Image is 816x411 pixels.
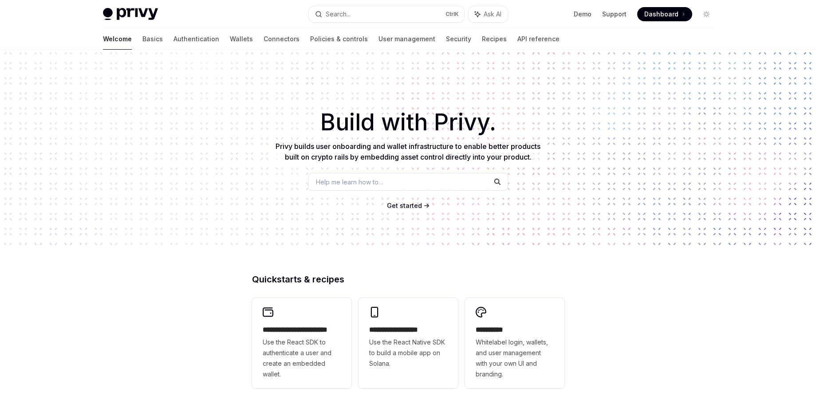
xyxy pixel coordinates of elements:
[484,10,501,19] span: Ask AI
[387,201,422,210] a: Get started
[476,337,554,380] span: Whitelabel login, wallets, and user management with your own UI and branding.
[378,28,435,50] a: User management
[252,275,344,284] span: Quickstarts & recipes
[142,28,163,50] a: Basics
[326,9,351,20] div: Search...
[644,10,678,19] span: Dashboard
[264,28,300,50] a: Connectors
[574,10,591,19] a: Demo
[465,298,564,388] a: **** *****Whitelabel login, wallets, and user management with your own UI and branding.
[263,337,341,380] span: Use the React SDK to authenticate a user and create an embedded wallet.
[310,28,368,50] a: Policies & controls
[387,202,422,209] span: Get started
[445,11,459,18] span: Ctrl K
[103,28,132,50] a: Welcome
[602,10,627,19] a: Support
[316,177,383,187] span: Help me learn how to…
[276,142,540,161] span: Privy builds user onboarding and wallet infrastructure to enable better products built on crypto ...
[517,28,560,50] a: API reference
[637,7,692,21] a: Dashboard
[699,7,714,21] button: Toggle dark mode
[173,28,219,50] a: Authentication
[230,28,253,50] a: Wallets
[359,298,458,388] a: **** **** **** ***Use the React Native SDK to build a mobile app on Solana.
[469,6,508,22] button: Ask AI
[482,28,507,50] a: Recipes
[309,6,464,22] button: Search...CtrlK
[446,28,471,50] a: Security
[369,337,447,369] span: Use the React Native SDK to build a mobile app on Solana.
[103,8,158,20] img: light logo
[320,114,496,130] span: Build with Privy.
